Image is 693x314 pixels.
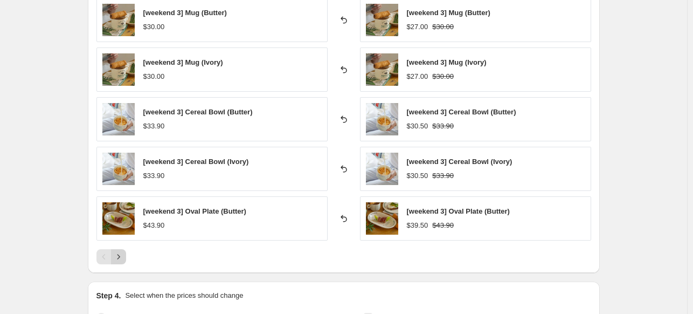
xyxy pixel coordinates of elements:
strike: $33.90 [432,121,454,132]
span: [weekend 3] Oval Plate (Butter) [143,207,246,215]
img: bowl_RB_15_2048x_4fc0b0d1-b413-4d72-bca1-2423c338e746_80x.jpg [366,103,398,135]
img: 5cb0e619b9958e56e818c36639a1f79e_8b9ec6b2-64e4-426e-b514-a0731abc082d_80x.jpg [102,53,135,86]
div: $27.00 [407,22,428,32]
img: 5cb0e619b9958e56e818c36639a1f79e_8b9ec6b2-64e4-426e-b514-a0731abc082d_80x.jpg [366,4,398,36]
img: 5cb0e619b9958e56e818c36639a1f79e_8b9ec6b2-64e4-426e-b514-a0731abc082d_80x.jpg [366,53,398,86]
div: $30.50 [407,121,428,132]
span: [weekend 3] Cereal Bowl (Ivory) [407,158,512,166]
p: Select when the prices should change [125,290,243,301]
button: Next [111,249,126,264]
div: $33.90 [143,170,165,181]
span: [weekend 3] Cereal Bowl (Ivory) [143,158,249,166]
span: [weekend 3] Mug (Butter) [407,9,490,17]
span: [weekend 3] Cereal Bowl (Butter) [407,108,516,116]
div: $30.00 [143,71,165,82]
div: $43.90 [143,220,165,231]
img: 5cb0e619b9958e56e818c36639a1f79e_4ba432a5-5e33-40df-a8bb-3eb4b6778ef2_80x.jpg [366,202,398,235]
span: [weekend 3] Mug (Ivory) [143,58,223,66]
div: $30.00 [143,22,165,32]
h2: Step 4. [96,290,121,301]
strike: $30.00 [432,22,454,32]
div: $39.50 [407,220,428,231]
img: bowl_RB_15_2048x_4fc0b0d1-b413-4d72-bca1-2423c338e746_80x.jpg [102,103,135,135]
strike: $33.90 [432,170,454,181]
img: bowl_RB_15_2048x_4fc0b0d1-b413-4d72-bca1-2423c338e746_80x.jpg [102,153,135,185]
nav: Pagination [96,249,126,264]
img: 5cb0e619b9958e56e818c36639a1f79e_4ba432a5-5e33-40df-a8bb-3eb4b6778ef2_80x.jpg [102,202,135,235]
span: [weekend 3] Mug (Butter) [143,9,227,17]
div: $27.00 [407,71,428,82]
div: $33.90 [143,121,165,132]
span: [weekend 3] Cereal Bowl (Butter) [143,108,253,116]
strike: $30.00 [432,71,454,82]
div: $30.50 [407,170,428,181]
strike: $43.90 [432,220,454,231]
img: 5cb0e619b9958e56e818c36639a1f79e_8b9ec6b2-64e4-426e-b514-a0731abc082d_80x.jpg [102,4,135,36]
span: [weekend 3] Oval Plate (Butter) [407,207,510,215]
span: [weekend 3] Mug (Ivory) [407,58,487,66]
img: bowl_RB_15_2048x_4fc0b0d1-b413-4d72-bca1-2423c338e746_80x.jpg [366,153,398,185]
